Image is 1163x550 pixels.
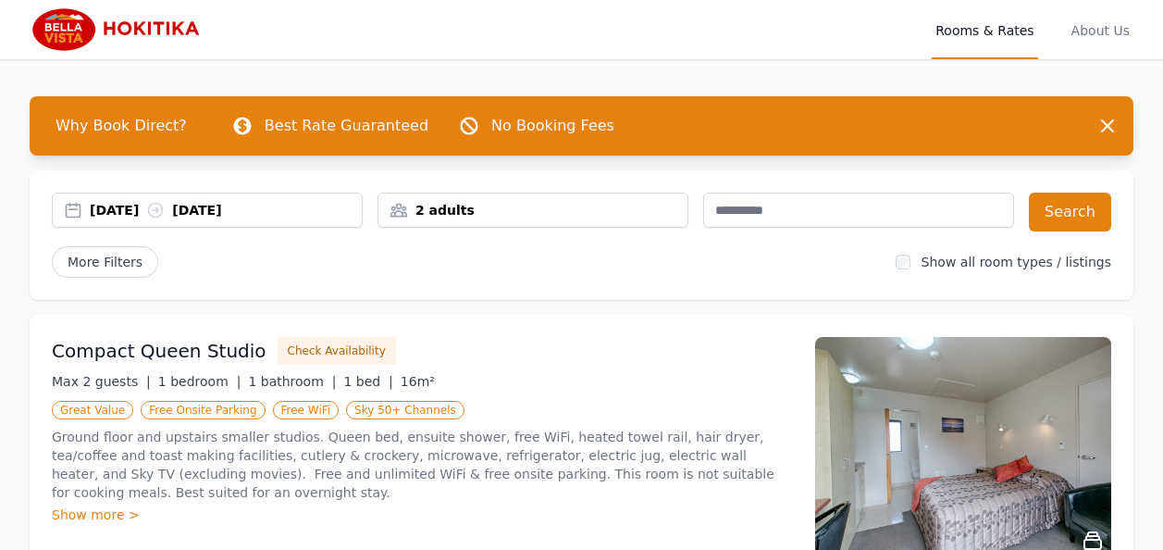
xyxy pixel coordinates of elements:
div: Show more > [52,506,793,524]
p: No Booking Fees [491,115,614,137]
span: Sky 50+ Channels [346,401,464,419]
span: 16m² [401,374,435,389]
img: Bella Vista Hokitika [30,7,208,52]
span: More Filters [52,246,158,278]
button: Search [1029,193,1111,231]
div: [DATE] [DATE] [90,201,362,219]
span: Great Value [52,401,133,419]
span: Max 2 guests | [52,374,151,389]
span: Why Book Direct? [41,107,202,144]
span: Free Onsite Parking [141,401,265,419]
p: Ground floor and upstairs smaller studios. Queen bed, ensuite shower, free WiFi, heated towel rai... [52,428,793,502]
span: Free WiFi [273,401,340,419]
span: 1 bathroom | [248,374,336,389]
label: Show all room types / listings [922,255,1111,269]
span: 1 bed | [343,374,392,389]
p: Best Rate Guaranteed [265,115,428,137]
span: 1 bedroom | [158,374,241,389]
button: Check Availability [278,337,396,365]
h3: Compact Queen Studio [52,338,266,364]
div: 2 adults [378,201,687,219]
